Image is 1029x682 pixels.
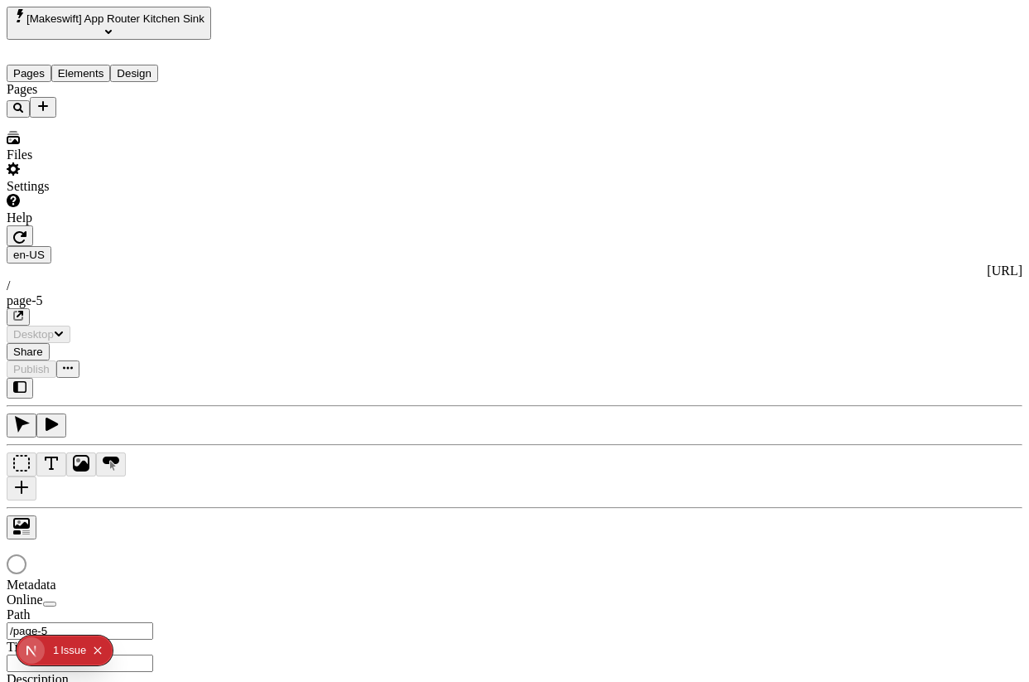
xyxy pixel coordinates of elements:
button: Button [96,452,126,476]
span: Title [7,640,31,654]
button: Open locale picker [7,246,51,264]
span: [Makeswift] App Router Kitchen Sink [26,12,204,25]
div: Help [7,210,236,225]
div: Metadata [7,578,205,593]
button: Design [110,65,158,82]
div: [URL] [7,264,1022,278]
button: Box [7,452,36,476]
div: Pages [7,82,236,97]
button: Text [36,452,66,476]
div: Settings [7,179,236,194]
span: Share [13,346,43,358]
div: / [7,278,1022,293]
button: Select site [7,7,211,40]
span: Path [7,607,30,622]
button: Pages [7,65,51,82]
span: Publish [13,363,50,375]
span: Online [7,593,43,607]
span: en-US [13,249,45,261]
button: Elements [51,65,111,82]
button: Publish [7,360,56,378]
div: page-5 [7,293,1022,308]
button: Desktop [7,326,70,343]
div: Files [7,148,236,162]
button: Image [66,452,96,476]
span: Desktop [13,328,54,341]
button: Share [7,343,50,360]
button: Add new [30,97,56,118]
